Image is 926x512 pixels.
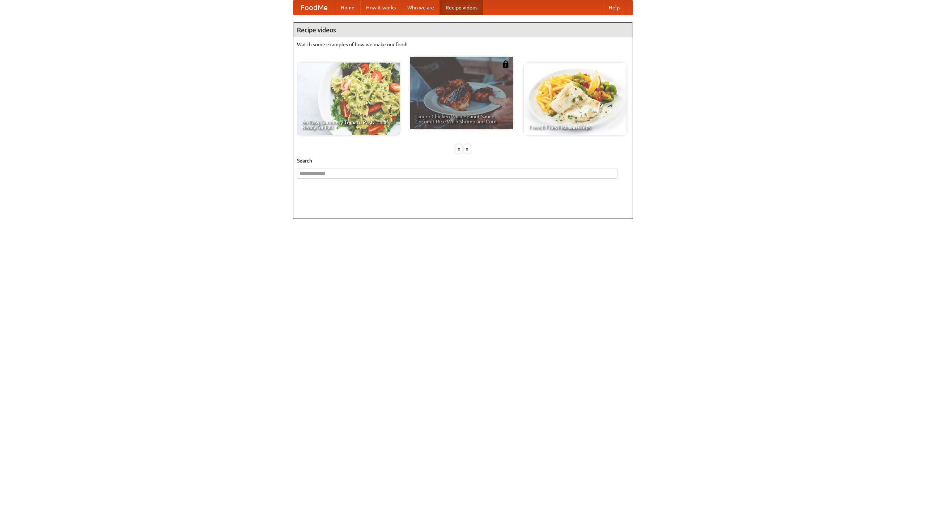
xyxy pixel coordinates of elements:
[293,23,633,37] h4: Recipe videos
[335,0,360,15] a: Home
[302,120,395,130] span: An Easy, Summery Tomato Pasta That's Ready for Fall
[524,63,626,135] a: French Fries Fish and Chips
[360,0,402,15] a: How it works
[402,0,440,15] a: Who we are
[293,0,335,15] a: FoodMe
[603,0,625,15] a: Help
[297,157,629,164] h5: Search
[297,41,629,48] p: Watch some examples of how we make our food!
[440,0,483,15] a: Recipe videos
[297,63,400,135] a: An Easy, Summery Tomato Pasta That's Ready for Fall
[455,144,462,153] div: «
[502,60,509,68] img: 483408.png
[464,144,471,153] div: »
[529,125,621,130] span: French Fries Fish and Chips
